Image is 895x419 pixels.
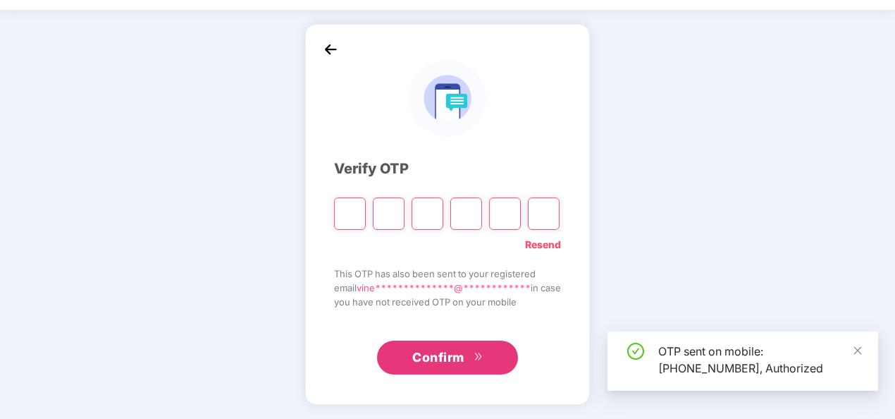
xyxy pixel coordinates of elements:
[334,281,561,295] span: email in case
[373,198,405,230] input: Digit 2
[412,348,464,368] span: Confirm
[528,198,560,230] input: Digit 6
[474,352,483,363] span: double-right
[334,295,561,309] span: you have not received OTP on your mobile
[334,198,366,230] input: Please enter verification code. Digit 1
[627,343,644,360] span: check-circle
[334,158,561,180] div: Verify OTP
[658,343,861,377] div: OTP sent on mobile: [PHONE_NUMBER], Authorized
[320,39,341,60] img: back_icon
[525,237,561,253] a: Resend
[377,341,518,375] button: Confirmdouble-right
[853,346,863,356] span: close
[450,198,482,230] input: Digit 4
[489,198,521,230] input: Digit 5
[334,267,561,281] span: This OTP has also been sent to your registered
[412,198,443,230] input: Digit 3
[409,60,486,137] img: logo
